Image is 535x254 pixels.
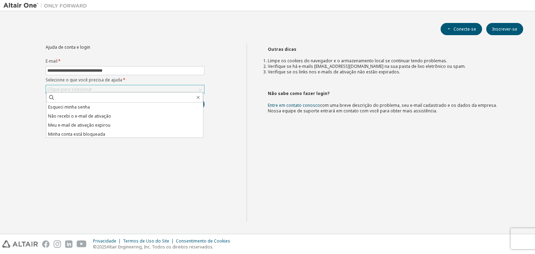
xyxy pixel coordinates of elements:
[93,244,97,250] font: ©
[492,26,517,32] font: Inscrever-se
[3,2,91,9] img: Altair Um
[46,77,122,83] font: Selecione o que você precisa de ajuda
[46,44,90,50] font: Ajuda de conta e login
[65,240,72,248] img: linkedin.svg
[46,58,57,64] font: E-mail
[441,23,482,35] button: Conecte-se
[107,244,214,250] font: Altair Engineering, Inc. Todos os direitos reservados.
[486,23,523,35] button: Inscrever-se
[123,238,169,244] font: Termos de Uso do Site
[46,85,204,94] div: Clique para selecionar
[176,238,230,244] font: Consentimento de Cookies
[268,102,320,108] a: Entre em contato conosco
[97,244,107,250] font: 2025
[268,102,497,114] font: com uma breve descrição do problema, seu e-mail cadastrado e os dados da empresa. Nossa equipe de...
[77,240,87,248] img: youtube.svg
[47,86,92,92] font: Clique para selecionar
[268,58,447,64] font: Limpe os cookies do navegador e o armazenamento local se continuar tendo problemas.
[268,90,329,96] font: Não sabe como fazer login?
[2,240,38,248] img: altair_logo.svg
[42,240,49,248] img: facebook.svg
[268,69,400,75] font: Verifique se os links nos e-mails de ativação não estão expirados.
[93,238,116,244] font: Privacidade
[54,240,61,248] img: instagram.svg
[268,46,296,52] font: Outras dicas
[268,63,466,69] font: Verifique se há e-mails [EMAIL_ADDRESS][DOMAIN_NAME] na sua pasta de lixo eletrônico ou spam.
[453,26,476,32] font: Conecte-se
[48,104,90,110] font: Esqueci minha senha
